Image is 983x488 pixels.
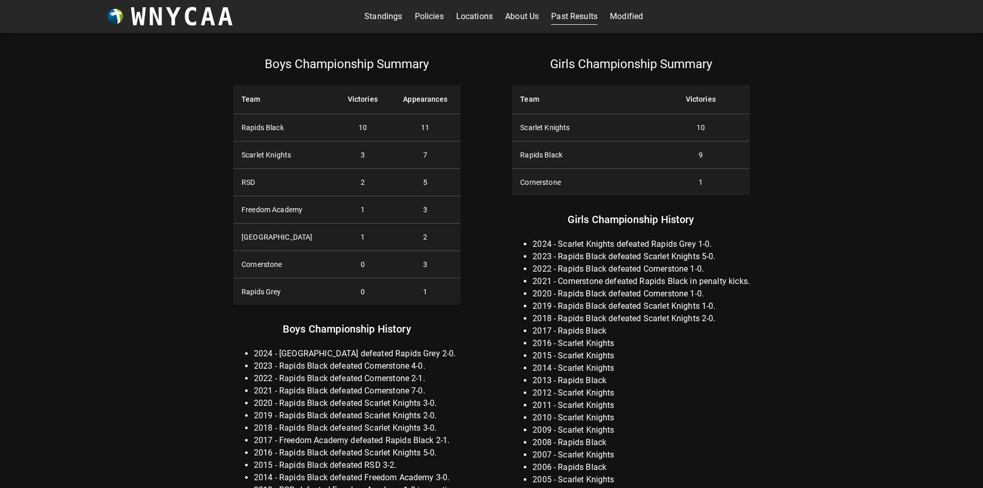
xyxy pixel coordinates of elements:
[390,224,460,251] td: 2
[533,325,750,337] li: 2017 - Rapids Black
[254,397,461,410] li: 2020 - Rapids Black defeated Scarlet Knights 3-0.
[533,374,750,387] li: 2013 - Rapids Black
[233,85,335,114] th: Team
[456,8,493,25] a: Locations
[335,141,390,169] td: 3
[233,141,335,169] th: Scarlet Knights
[390,251,460,278] td: 3
[533,449,750,461] li: 2007 - Scarlet Knights
[533,238,750,250] li: 2024 - Scarlet Knights defeated Rapids Grey 1-0.
[335,278,390,306] td: 0
[512,85,651,114] th: Team
[533,288,750,300] li: 2020 - Rapids Black defeated Cornerstone 1-0.
[533,362,750,374] li: 2014 - Scarlet Knights
[512,56,750,72] p: Girls Championship Summary
[533,387,750,399] li: 2012 - Scarlet Knights
[131,2,235,31] h3: WNYCAA
[533,263,750,275] li: 2022 - Rapids Black defeated Cornerstone 1-0.
[254,434,461,447] li: 2017 - Freedom Academy defeated Rapids Black 2-1.
[335,169,390,196] td: 2
[652,85,750,114] th: Victories
[533,337,750,350] li: 2016 - Scarlet Knights
[390,114,460,141] td: 11
[533,350,750,362] li: 2015 - Scarlet Knights
[335,196,390,224] td: 1
[233,196,335,224] th: Freedom Academy
[390,141,460,169] td: 7
[512,141,651,169] th: Rapids Black
[254,459,461,471] li: 2015 - Rapids Black defeated RSD 3-2.
[512,211,750,228] p: Girls Championship History
[254,348,461,360] li: 2024 - [GEOGRAPHIC_DATA] defeated Rapids Grey 2-0.
[610,8,643,25] a: Modified
[254,372,461,385] li: 2022 - Rapids Black defeated Cornerstone 2-1.
[390,169,460,196] td: 5
[390,196,460,224] td: 3
[364,8,402,25] a: Standings
[533,424,750,436] li: 2009 - Scarlet Knights
[512,114,651,141] th: Scarlet Knights
[233,56,461,72] p: Boys Championship Summary
[533,474,750,486] li: 2005 - Scarlet Knights
[335,114,390,141] td: 10
[533,250,750,263] li: 2023 - Rapids Black defeated Scarlet Knights 5-0.
[233,169,335,196] th: RSD
[390,278,460,306] td: 1
[254,471,461,484] li: 2014 - Rapids Black defeated Freedom Academy 3-0.
[390,85,460,114] th: Appearances
[652,141,750,169] td: 9
[233,251,335,278] th: Cornerstone
[652,114,750,141] td: 10
[652,169,750,196] td: 1
[533,312,750,325] li: 2018 - Rapids Black defeated Scarlet Knights 2-0.
[551,8,598,25] a: Past Results
[254,422,461,434] li: 2018 - Rapids Black defeated Scarlet Knights 3-0.
[108,9,123,24] img: wnycaaBall.png
[254,410,461,422] li: 2019 - Rapids Black defeated Scarlet Knights 2-0.
[533,461,750,474] li: 2006 - Rapids Black
[335,85,390,114] th: Victories
[415,8,444,25] a: Policies
[335,224,390,251] td: 1
[254,447,461,459] li: 2016 - Rapids Black defeated Scarlet Knights 5-0.
[533,436,750,449] li: 2008 - Rapids Black
[233,278,335,306] th: Rapids Grey
[254,360,461,372] li: 2023 - Rapids Black defeated Cornerstone 4-0.
[533,300,750,312] li: 2019 - Rapids Black defeated Scarlet Knights 1-0.
[335,251,390,278] td: 0
[533,399,750,412] li: 2011 - Scarlet Knights
[233,224,335,251] th: [GEOGRAPHIC_DATA]
[233,114,335,141] th: Rapids Black
[233,321,461,337] p: Boys Championship History
[505,8,539,25] a: About Us
[533,275,750,288] li: 2021 - Cornerstone defeated Rapids Black in penalty kicks.
[512,169,651,196] th: Cornerstone
[533,412,750,424] li: 2010 - Scarlet Knights
[254,385,461,397] li: 2021 - Rapids Black defeated Cornerstone 7-0.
